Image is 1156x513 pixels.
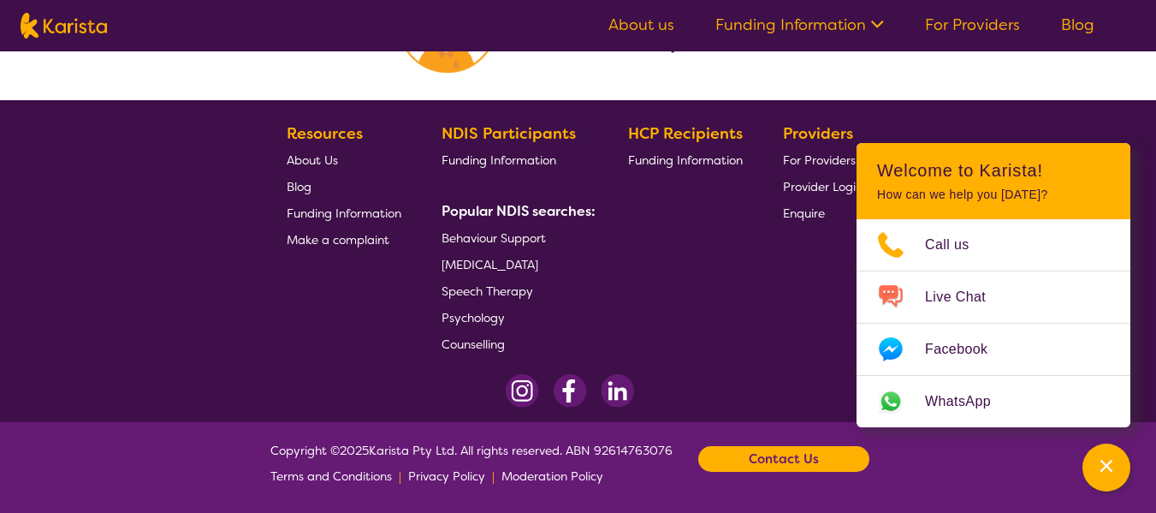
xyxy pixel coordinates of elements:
[783,152,856,168] span: For Providers
[287,146,401,173] a: About Us
[783,173,863,200] a: Provider Login
[925,15,1020,35] a: For Providers
[553,374,587,408] img: Facebook
[442,202,596,220] b: Popular NDIS searches:
[857,143,1130,427] div: Channel Menu
[857,376,1130,427] a: Web link opens in a new tab.
[287,206,401,221] span: Funding Information
[925,284,1006,310] span: Live Chat
[783,146,863,173] a: For Providers
[501,468,603,484] span: Moderation Policy
[442,337,505,352] span: Counselling
[408,468,485,484] span: Privacy Policy
[287,173,401,200] a: Blog
[442,224,589,251] a: Behaviour Support
[783,200,863,226] a: Enquire
[783,206,825,221] span: Enquire
[749,446,819,472] b: Contact Us
[442,331,589,357] a: Counselling
[408,463,485,489] a: Privacy Policy
[501,463,603,489] a: Moderation Policy
[877,160,1110,181] h2: Welcome to Karista!
[715,15,884,35] a: Funding Information
[1082,444,1130,492] button: Channel Menu
[442,123,576,144] b: NDIS Participants
[628,152,743,168] span: Funding Information
[628,146,743,173] a: Funding Information
[270,468,392,484] span: Terms and Conditions
[608,15,674,35] a: About us
[857,219,1130,427] ul: Choose channel
[442,152,556,168] span: Funding Information
[925,337,1008,362] span: Facebook
[783,179,863,194] span: Provider Login
[877,188,1110,202] p: How can we help you [DATE]?
[442,257,538,272] span: [MEDICAL_DATA]
[442,283,533,299] span: Speech Therapy
[270,438,673,489] span: Copyright © 2025 Karista Pty Ltd. All rights reserved. ABN 92614763076
[628,123,743,144] b: HCP Recipients
[925,232,990,258] span: Call us
[442,230,546,246] span: Behaviour Support
[287,152,338,168] span: About Us
[1061,15,1094,35] a: Blog
[287,200,401,226] a: Funding Information
[783,123,853,144] b: Providers
[399,463,401,489] p: |
[287,179,311,194] span: Blog
[925,389,1011,415] span: WhatsApp
[442,304,589,331] a: Psychology
[601,374,634,408] img: LinkedIn
[442,251,589,277] a: [MEDICAL_DATA]
[287,123,363,144] b: Resources
[287,232,389,248] span: Make a complaint
[270,463,392,489] a: Terms and Conditions
[442,277,589,304] a: Speech Therapy
[492,463,495,489] p: |
[21,13,107,39] img: Karista logo
[506,374,539,408] img: Instagram
[287,226,401,253] a: Make a complaint
[442,310,505,325] span: Psychology
[442,146,589,173] a: Funding Information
